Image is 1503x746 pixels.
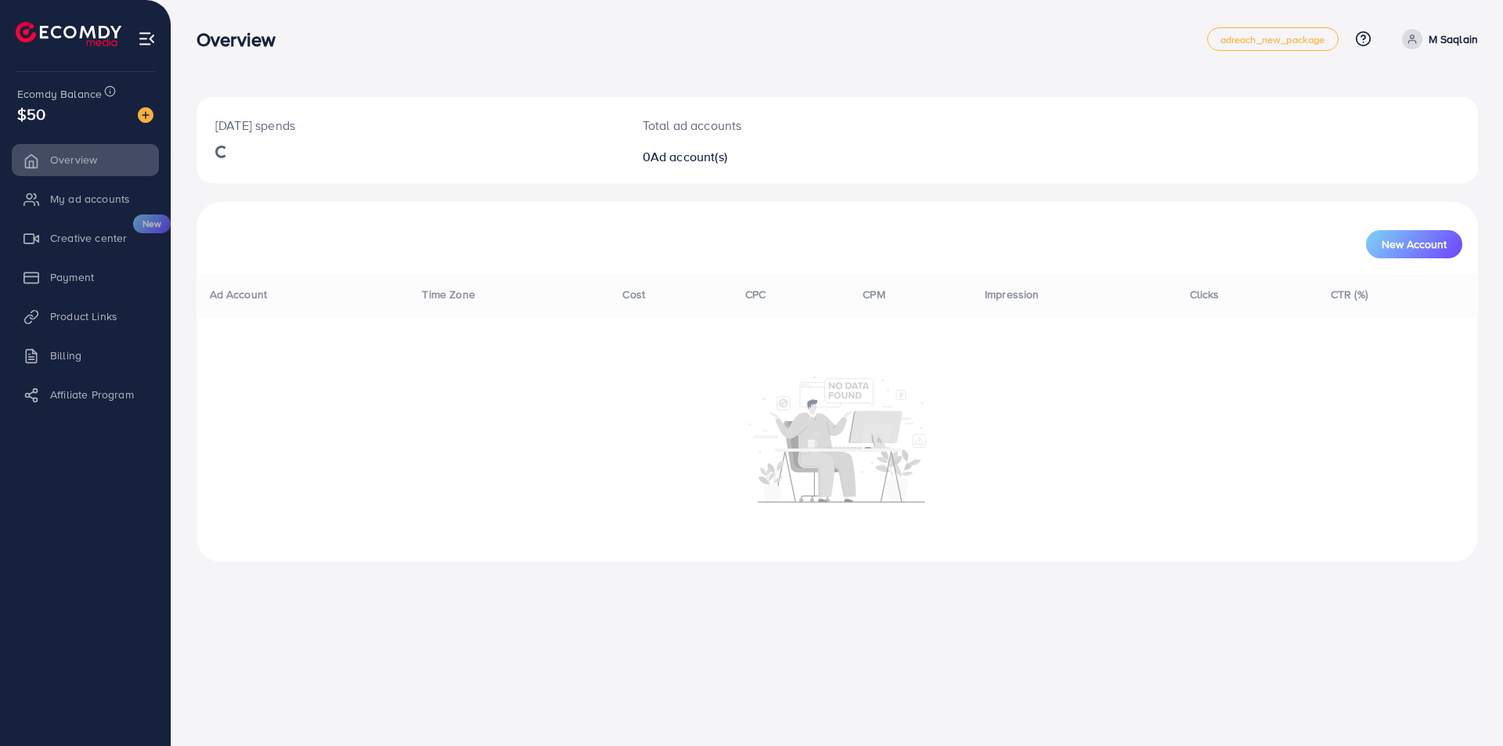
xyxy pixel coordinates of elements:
[643,150,925,164] h2: 0
[643,116,925,135] p: Total ad accounts
[1207,27,1339,51] a: adreach_new_package
[138,30,156,48] img: menu
[1366,230,1462,258] button: New Account
[651,148,727,165] span: Ad account(s)
[17,103,45,125] span: $50
[1220,34,1325,45] span: adreach_new_package
[138,107,153,123] img: image
[1429,30,1478,49] p: M Saqlain
[196,28,288,51] h3: Overview
[17,86,102,102] span: Ecomdy Balance
[215,116,605,135] p: [DATE] spends
[1382,239,1447,250] span: New Account
[16,22,121,46] img: logo
[1396,29,1478,49] a: M Saqlain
